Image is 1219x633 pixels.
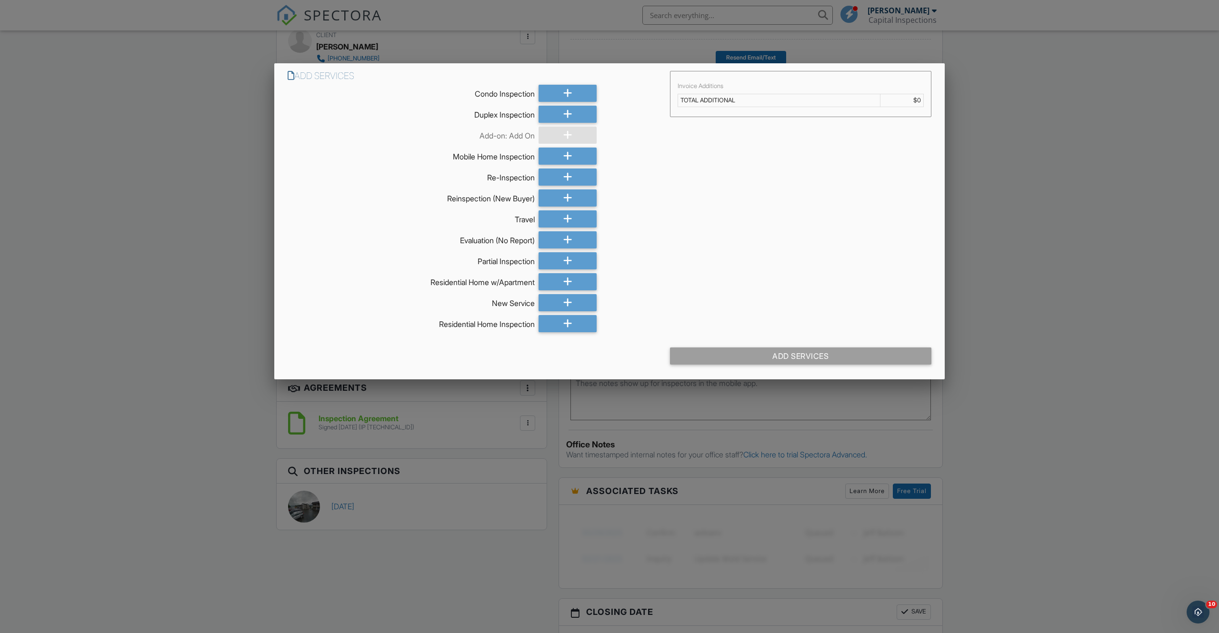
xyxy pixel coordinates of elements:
div: Evaluation (No Report) [288,231,535,246]
div: Travel [288,210,535,225]
h6: Add Services [288,71,659,81]
div: Condo Inspection [288,85,535,99]
div: Residential Home Inspection [288,315,535,329]
td: TOTAL ADDITIONAL [678,94,880,107]
div: Add Services [670,347,931,365]
iframe: Intercom live chat [1187,601,1209,623]
div: Mobile Home Inspection [288,148,535,162]
div: Partial Inspection [288,252,535,267]
div: Duplex Inspection [288,106,535,120]
div: Invoice Additions [678,82,924,90]
div: New Service [288,294,535,308]
td: $0 [880,94,923,107]
div: Reinspection (New Buyer) [288,189,535,204]
div: Residential Home w/Apartment [288,273,535,287]
div: Add-on: Add On [288,127,535,141]
div: Re-Inspection [288,168,535,183]
span: 10 [1206,601,1217,608]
